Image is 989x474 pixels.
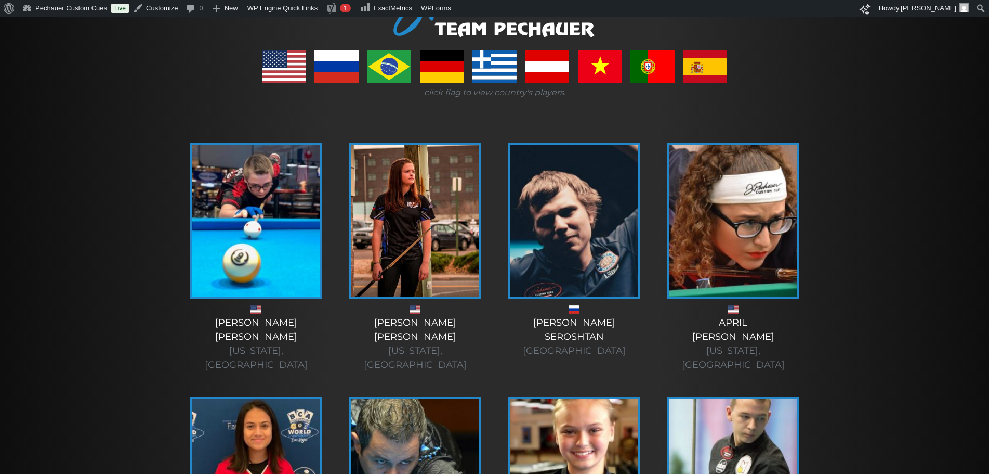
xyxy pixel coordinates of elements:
[424,87,565,97] i: click flag to view country's players.
[664,344,802,372] div: [US_STATE], [GEOGRAPHIC_DATA]
[351,145,479,297] img: amanda-c-1-e1555337534391.jpg
[187,316,325,372] div: [PERSON_NAME] [PERSON_NAME]
[505,316,643,358] div: [PERSON_NAME] Seroshtan
[346,316,484,372] div: [PERSON_NAME] [PERSON_NAME]
[374,4,412,12] span: ExactMetrics
[346,344,484,372] div: [US_STATE], [GEOGRAPHIC_DATA]
[187,344,325,372] div: [US_STATE], [GEOGRAPHIC_DATA]
[505,143,643,358] a: [PERSON_NAME]Seroshtan [GEOGRAPHIC_DATA]
[669,145,797,297] img: April-225x320.jpg
[111,4,129,13] a: Live
[901,4,956,12] span: [PERSON_NAME]
[192,145,320,297] img: alex-bryant-225x320.jpg
[346,143,484,372] a: [PERSON_NAME][PERSON_NAME] [US_STATE], [GEOGRAPHIC_DATA]
[510,145,638,297] img: andrei-1-225x320.jpg
[505,344,643,358] div: [GEOGRAPHIC_DATA]
[664,316,802,372] div: April [PERSON_NAME]
[187,143,325,372] a: [PERSON_NAME][PERSON_NAME] [US_STATE], [GEOGRAPHIC_DATA]
[343,4,347,12] span: 1
[664,143,802,372] a: April[PERSON_NAME] [US_STATE], [GEOGRAPHIC_DATA]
